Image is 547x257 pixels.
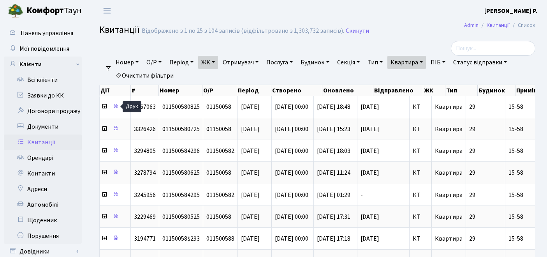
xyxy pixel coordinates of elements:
span: 01150058 [206,213,231,221]
span: 3326426 [134,125,156,133]
span: Таун [26,4,82,18]
a: Панель управління [4,25,82,41]
span: 29 [469,168,475,177]
a: Документи [4,119,82,135]
span: [DATE] 17:31 [317,213,350,221]
a: Очистити фільтри [113,69,177,82]
span: - [361,192,406,198]
img: logo.png [8,3,23,19]
th: Період [237,85,271,96]
a: ЖК [198,56,218,69]
th: Створено [271,85,322,96]
span: 011500588 [206,234,234,243]
th: Будинок [478,85,515,96]
span: 29 [469,147,475,155]
span: 3294805 [134,147,156,155]
a: ПІБ [427,56,449,69]
a: О/Р [143,56,165,69]
div: Відображено з 1 по 25 з 104 записів (відфільтровано з 1,303,732 записів). [142,27,344,35]
span: [DATE] [361,126,406,132]
span: Квартира [435,147,463,155]
span: [DATE] 18:48 [317,103,350,111]
span: 3367063 [134,103,156,111]
th: # [131,85,159,96]
a: Мої повідомлення [4,41,82,57]
th: Відправлено [373,85,423,96]
a: Номер [113,56,142,69]
span: [DATE] [241,234,260,243]
span: [DATE] [361,148,406,154]
th: ЖК [423,85,445,96]
span: Квартира [435,213,463,221]
span: 011500584295 [162,191,200,199]
th: Номер [159,85,202,96]
span: 3245956 [134,191,156,199]
span: 011500580725 [162,125,200,133]
span: [DATE] 11:24 [317,168,350,177]
span: 01150058$293 [162,234,200,243]
span: 3229469 [134,213,156,221]
a: Квитанції [487,21,510,29]
span: Мої повідомлення [19,44,69,53]
span: [DATE] [241,147,260,155]
span: Квартира [435,103,463,111]
div: Друк [123,101,141,112]
button: Переключити навігацію [97,4,117,17]
span: [DATE] 00:00 [275,191,308,199]
th: Дії [100,85,131,96]
span: 01150058 [206,103,231,111]
a: Період [166,56,197,69]
span: [DATE] 15:23 [317,125,350,133]
a: Тип [364,56,386,69]
span: [DATE] 01:29 [317,191,350,199]
span: [DATE] 00:00 [275,125,308,133]
a: Контакти [4,166,82,181]
span: КТ [413,104,428,110]
span: [DATE] 00:00 [275,103,308,111]
span: 011500582 [206,191,234,199]
span: 011500580525 [162,213,200,221]
span: Квитанції [99,23,140,37]
span: Квартира [435,125,463,133]
span: [DATE] [361,236,406,242]
span: КТ [413,192,428,198]
span: [DATE] 00:00 [275,213,308,221]
a: Орендарі [4,150,82,166]
span: КТ [413,148,428,154]
span: [DATE] [241,191,260,199]
a: Квартира [387,56,426,69]
span: 3194771 [134,234,156,243]
b: Комфорт [26,4,64,17]
a: Секція [334,56,363,69]
li: Список [510,21,535,30]
a: Клієнти [4,57,82,72]
th: Оновлено [322,85,373,96]
a: Послуга [263,56,296,69]
span: [DATE] 18:03 [317,147,350,155]
span: Квартира [435,234,463,243]
span: Квартира [435,191,463,199]
span: Квартира [435,168,463,177]
span: 01150058 [206,125,231,133]
span: КТ [413,126,428,132]
input: Пошук... [451,41,535,56]
th: О/Р [202,85,237,96]
a: Автомобілі [4,197,82,213]
a: Договори продажу [4,103,82,119]
span: [DATE] 00:00 [275,168,308,177]
a: Щоденник [4,213,82,228]
span: [DATE] [361,104,406,110]
th: Тип [445,85,478,96]
a: Всі клієнти [4,72,82,88]
a: Квитанції [4,135,82,150]
a: Будинок [297,56,332,69]
nav: breadcrumb [452,17,547,34]
span: 29 [469,234,475,243]
span: 29 [469,103,475,111]
span: 011500580825 [162,103,200,111]
span: Панель управління [21,29,73,37]
span: 29 [469,191,475,199]
span: КТ [413,214,428,220]
span: [DATE] 00:00 [275,234,308,243]
span: [DATE] [241,103,260,111]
